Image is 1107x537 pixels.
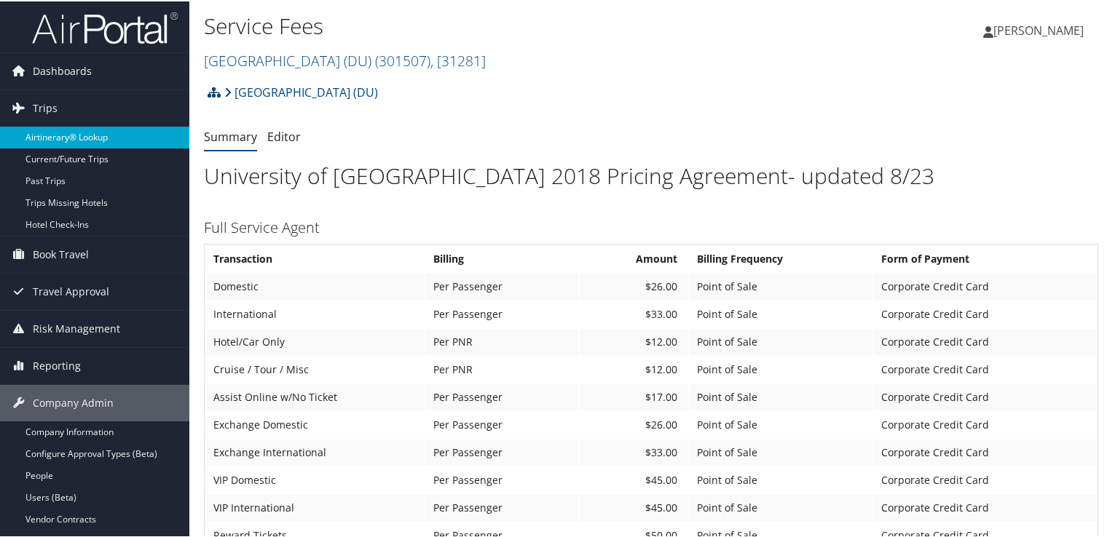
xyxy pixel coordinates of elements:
[426,272,578,298] td: Per Passenger
[874,410,1096,437] td: Corporate Credit Card
[580,466,688,492] td: $45.00
[690,355,872,381] td: Point of Sale
[874,355,1096,381] td: Corporate Credit Card
[206,300,425,326] td: International
[580,272,688,298] td: $26.00
[33,235,89,271] span: Book Travel
[206,355,425,381] td: Cruise / Tour / Misc
[426,383,578,409] td: Per Passenger
[983,7,1098,51] a: [PERSON_NAME]
[580,300,688,326] td: $33.00
[580,438,688,464] td: $33.00
[204,216,1098,236] h3: Full Service Agent
[33,383,114,420] span: Company Admin
[32,9,178,44] img: airportal-logo.png
[426,355,578,381] td: Per PNR
[426,300,578,326] td: Per Passenger
[33,346,81,383] span: Reporting
[690,383,872,409] td: Point of Sale
[206,383,425,409] td: Assist Online w/No Ticket
[580,327,688,354] td: $12.00
[993,21,1084,37] span: [PERSON_NAME]
[580,410,688,437] td: $26.00
[206,244,425,271] th: Transaction
[580,355,688,381] td: $12.00
[690,466,872,492] td: Point of Sale
[206,410,425,437] td: Exchange Domestic
[874,438,1096,464] td: Corporate Credit Card
[426,466,578,492] td: Per Passenger
[874,466,1096,492] td: Corporate Credit Card
[206,493,425,520] td: VIP International
[690,410,872,437] td: Point of Sale
[426,493,578,520] td: Per Passenger
[426,410,578,437] td: Per Passenger
[580,493,688,520] td: $45.00
[874,300,1096,326] td: Corporate Credit Card
[206,327,425,354] td: Hotel/Car Only
[375,49,430,69] span: ( 301507 )
[690,272,872,298] td: Point of Sale
[426,327,578,354] td: Per PNR
[33,272,109,309] span: Travel Approval
[204,49,486,69] a: [GEOGRAPHIC_DATA] (DU)
[874,272,1096,298] td: Corporate Credit Card
[33,89,58,125] span: Trips
[204,159,1098,190] h1: University of [GEOGRAPHIC_DATA] 2018 Pricing Agreement- updated 8/23
[33,52,92,88] span: Dashboards
[580,383,688,409] td: $17.00
[874,383,1096,409] td: Corporate Credit Card
[690,300,872,326] td: Point of Sale
[430,49,486,69] span: , [ 31281 ]
[224,76,378,106] a: [GEOGRAPHIC_DATA] (DU)
[874,244,1096,271] th: Form of Payment
[204,9,800,40] h1: Service Fees
[580,244,688,271] th: Amount
[690,244,872,271] th: Billing Frequency
[33,309,120,346] span: Risk Management
[206,466,425,492] td: VIP Domestic
[690,327,872,354] td: Point of Sale
[204,127,257,143] a: Summary
[267,127,301,143] a: Editor
[874,327,1096,354] td: Corporate Credit Card
[426,438,578,464] td: Per Passenger
[690,438,872,464] td: Point of Sale
[690,493,872,520] td: Point of Sale
[206,272,425,298] td: Domestic
[426,244,578,271] th: Billing
[206,438,425,464] td: Exchange International
[874,493,1096,520] td: Corporate Credit Card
